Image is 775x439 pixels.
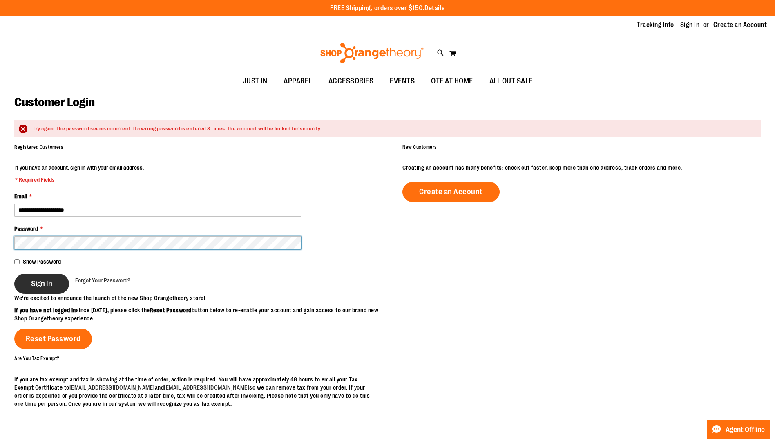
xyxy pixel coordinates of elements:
a: Tracking Info [637,20,674,29]
p: Creating an account has many benefits: check out faster, keep more than one address, track orders... [402,164,761,172]
a: [EMAIL_ADDRESS][DOMAIN_NAME] [164,384,249,391]
a: Forgot Your Password? [75,276,130,284]
span: EVENTS [390,72,415,90]
span: Agent Offline [726,426,765,434]
strong: New Customers [402,144,437,150]
span: ALL OUT SALE [489,72,533,90]
legend: If you have an account, sign in with your email address. [14,164,145,184]
p: since [DATE], please click the button below to re-enable your account and gain access to our bran... [14,306,388,323]
p: We’re excited to announce the launch of the new Shop Orangetheory store! [14,294,388,302]
span: JUST IN [243,72,268,90]
p: FREE Shipping, orders over $150. [330,4,445,13]
strong: Registered Customers [14,144,63,150]
span: ACCESSORIES [328,72,374,90]
span: Password [14,226,38,232]
a: Reset Password [14,329,92,349]
span: Customer Login [14,95,94,109]
div: Try again. The password seems incorrect. If a wrong password is entered 3 times, the account will... [33,125,753,133]
img: Shop Orangetheory [319,43,425,63]
span: Email [14,193,27,199]
span: Forgot Your Password? [75,277,130,284]
a: [EMAIL_ADDRESS][DOMAIN_NAME] [69,384,155,391]
span: OTF AT HOME [431,72,473,90]
a: Details [424,4,445,12]
span: Create an Account [419,187,483,196]
span: Show Password [23,258,61,265]
strong: Reset Password [150,307,192,314]
span: APPAREL [284,72,312,90]
button: Agent Offline [707,420,770,439]
p: If you are tax exempt and tax is showing at the time of order, action is required. You will have ... [14,375,373,408]
strong: Are You Tax Exempt? [14,356,60,361]
span: Sign In [31,279,52,288]
a: Create an Account [402,182,500,202]
button: Sign In [14,274,69,294]
strong: If you have not logged in [14,307,76,314]
span: Reset Password [26,334,81,343]
span: * Required Fields [15,176,144,184]
a: Create an Account [713,20,767,29]
a: Sign In [680,20,700,29]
